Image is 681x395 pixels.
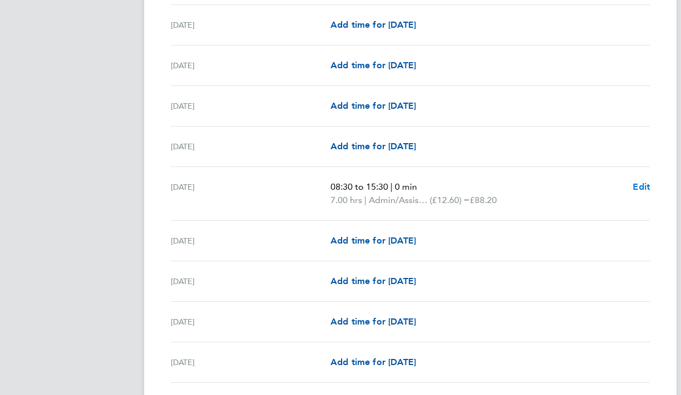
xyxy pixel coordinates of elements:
[331,140,416,153] a: Add time for [DATE]
[331,181,388,192] span: 08:30 to 15:30
[331,234,416,247] a: Add time for [DATE]
[430,195,470,205] span: (£12.60) =
[171,315,331,328] div: [DATE]
[331,19,416,30] span: Add time for [DATE]
[331,316,416,327] span: Add time for [DATE]
[331,357,416,367] span: Add time for [DATE]
[331,356,416,369] a: Add time for [DATE]
[331,195,362,205] span: 7.00 hrs
[171,59,331,72] div: [DATE]
[331,100,416,111] span: Add time for [DATE]
[171,140,331,153] div: [DATE]
[633,180,650,194] a: Edit
[171,99,331,113] div: [DATE]
[331,99,416,113] a: Add time for [DATE]
[171,356,331,369] div: [DATE]
[171,18,331,32] div: [DATE]
[364,195,367,205] span: |
[331,141,416,151] span: Add time for [DATE]
[395,181,417,192] span: 0 min
[633,181,650,192] span: Edit
[390,181,393,192] span: |
[331,315,416,328] a: Add time for [DATE]
[369,194,430,207] span: Admin/Assistant Coach Rate
[331,235,416,246] span: Add time for [DATE]
[331,276,416,286] span: Add time for [DATE]
[331,275,416,288] a: Add time for [DATE]
[470,195,497,205] span: £88.20
[171,180,331,207] div: [DATE]
[331,60,416,70] span: Add time for [DATE]
[171,275,331,288] div: [DATE]
[331,18,416,32] a: Add time for [DATE]
[171,234,331,247] div: [DATE]
[331,59,416,72] a: Add time for [DATE]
